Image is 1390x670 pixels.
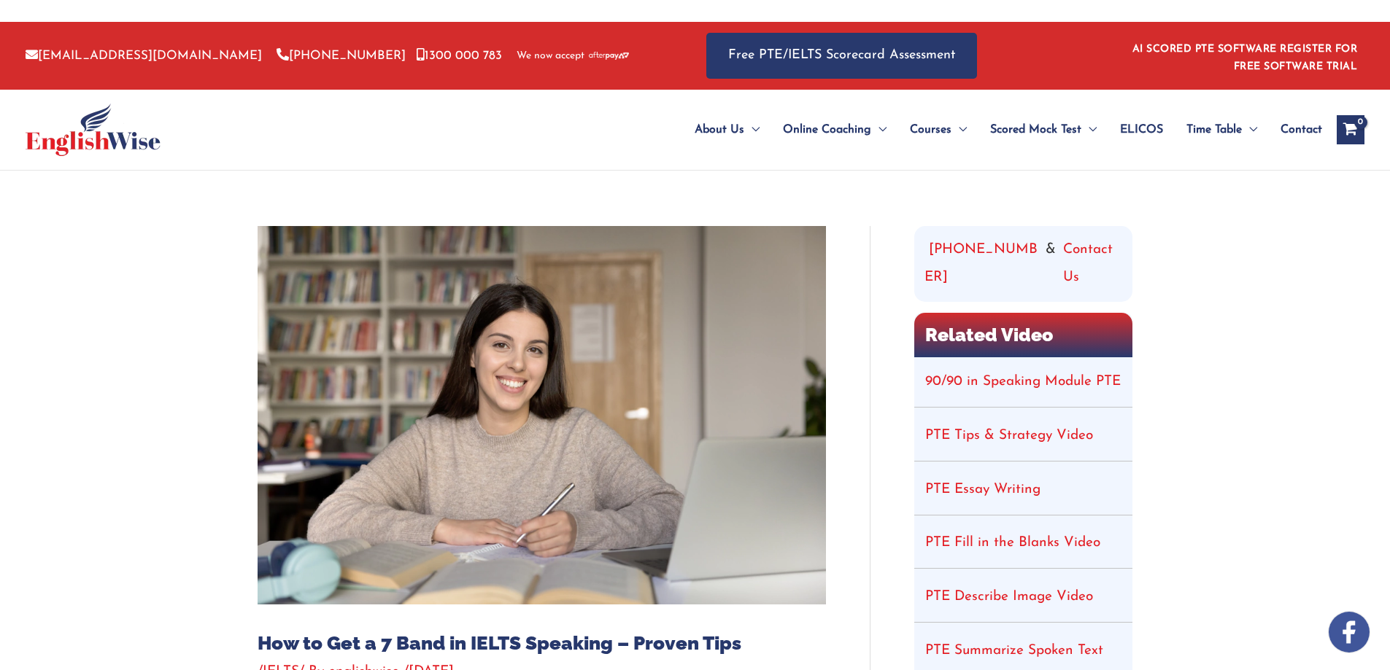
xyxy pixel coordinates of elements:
[1186,104,1242,155] span: Time Table
[258,632,826,655] h1: How to Get a 7 Band in IELTS Speaking – Proven Tips
[589,52,629,60] img: Afterpay-Logo
[925,375,1121,389] a: 90/90 in Speaking Module PTE
[951,104,967,155] span: Menu Toggle
[925,644,1103,658] a: PTE Summarize Spoken Text
[925,590,1093,604] a: PTE Describe Image Video
[978,104,1108,155] a: Scored Mock TestMenu Toggle
[1175,104,1269,155] a: Time TableMenu Toggle
[695,104,744,155] span: About Us
[417,50,502,62] a: 1300 000 783
[924,236,1039,292] a: [PHONE_NUMBER]
[783,104,871,155] span: Online Coaching
[744,104,760,155] span: Menu Toggle
[925,429,1093,443] a: PTE Tips & Strategy Video
[925,536,1100,550] a: PTE Fill in the Blanks Video
[683,104,771,155] a: About UsMenu Toggle
[706,33,977,79] a: Free PTE/IELTS Scorecard Assessment
[277,50,406,62] a: [PHONE_NUMBER]
[1081,104,1097,155] span: Menu Toggle
[1124,32,1364,79] aside: Header Widget 1
[1281,104,1322,155] span: Contact
[925,483,1040,496] a: PTE Essay Writing
[924,236,1122,292] div: &
[910,104,951,155] span: Courses
[26,104,161,156] img: cropped-ew-logo
[1120,104,1163,155] span: ELICOS
[871,104,887,155] span: Menu Toggle
[1337,115,1364,144] a: View Shopping Cart, empty
[1108,104,1175,155] a: ELICOS
[517,49,584,63] span: We now accept
[771,104,898,155] a: Online CoachingMenu Toggle
[1269,104,1322,155] a: Contact
[898,104,978,155] a: CoursesMenu Toggle
[1132,44,1358,72] a: AI SCORED PTE SOFTWARE REGISTER FOR FREE SOFTWARE TRIAL
[914,313,1132,357] h2: Related Video
[660,104,1322,155] nav: Site Navigation: Main Menu
[1063,236,1121,292] a: Contact Us
[1329,612,1370,653] img: white-facebook.png
[1242,104,1257,155] span: Menu Toggle
[26,50,262,62] a: [EMAIL_ADDRESS][DOMAIN_NAME]
[990,104,1081,155] span: Scored Mock Test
